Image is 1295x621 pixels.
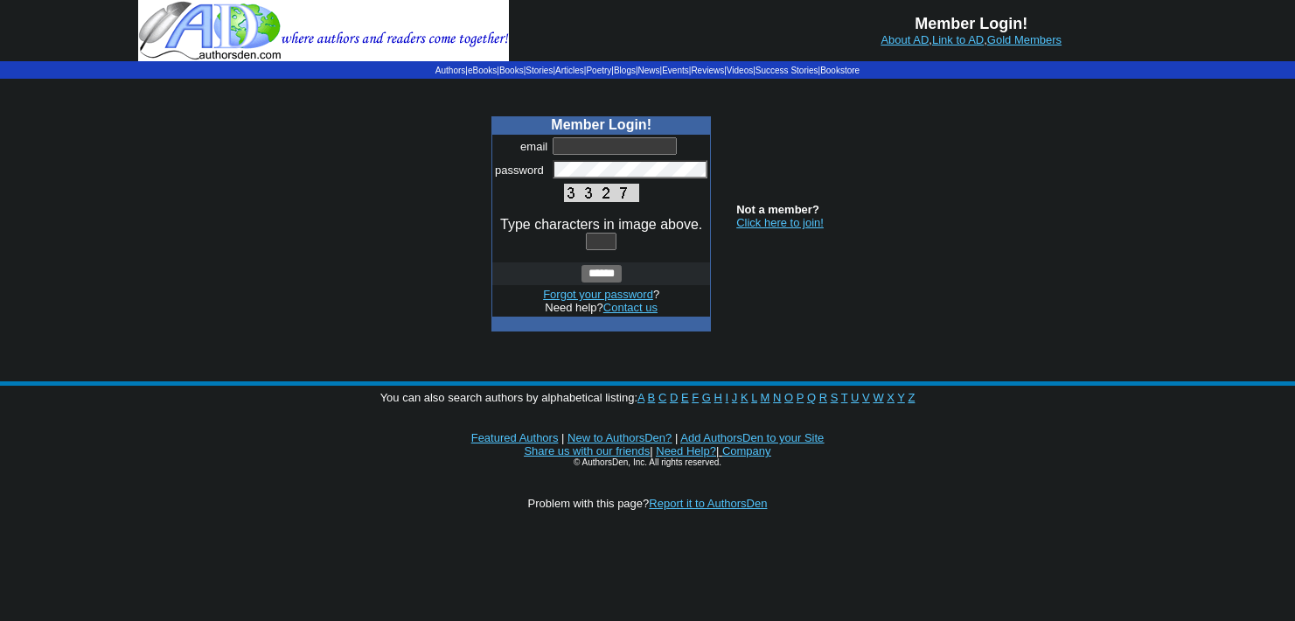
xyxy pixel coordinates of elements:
a: K [741,391,748,404]
a: X [887,391,895,404]
a: Link to AD [932,33,984,46]
b: Not a member? [736,203,819,216]
a: Company [722,444,771,457]
a: Q [807,391,816,404]
a: Success Stories [755,66,818,75]
font: You can also search authors by alphabetical listing: [380,391,916,404]
a: J [732,391,738,404]
font: Type characters in image above. [500,217,702,232]
a: Videos [727,66,753,75]
b: Member Login! [551,117,651,132]
a: Poetry [586,66,611,75]
a: G [702,391,711,404]
a: Y [897,391,904,404]
a: Gold Members [987,33,1062,46]
a: U [851,391,859,404]
a: Articles [555,66,584,75]
a: New to AuthorsDen? [567,431,672,444]
a: News [638,66,660,75]
a: Stories [526,66,553,75]
a: Report it to AuthorsDen [649,497,767,510]
a: Books [499,66,524,75]
a: V [862,391,870,404]
font: © AuthorsDen, Inc. All rights reserved. [574,457,721,467]
a: Add AuthorsDen to your Site [680,431,824,444]
font: | [561,431,564,444]
a: Forgot your password [543,288,653,301]
a: Reviews [691,66,724,75]
font: ? [543,288,659,301]
a: Featured Authors [471,431,559,444]
a: N [773,391,781,404]
img: This Is CAPTCHA Image [564,184,639,202]
a: Bookstore [820,66,860,75]
a: L [751,391,757,404]
a: A [637,391,644,404]
a: Z [908,391,915,404]
a: Authors [435,66,465,75]
a: C [658,391,666,404]
a: O [784,391,793,404]
a: I [726,391,729,404]
a: Blogs [614,66,636,75]
a: Need Help? [656,444,716,457]
a: About AD [881,33,929,46]
a: B [648,391,656,404]
a: T [841,391,848,404]
a: S [831,391,839,404]
font: password [495,164,544,177]
font: | [675,431,678,444]
span: | | | | | | | | | | | | [435,66,860,75]
font: , , [881,33,1062,46]
a: Events [662,66,689,75]
a: E [681,391,689,404]
a: P [797,391,804,404]
font: Problem with this page? [528,497,768,510]
a: R [819,391,827,404]
a: M [761,391,770,404]
a: Share us with our friends [524,444,650,457]
font: | [650,444,652,457]
a: F [692,391,699,404]
a: Click here to join! [736,216,824,229]
font: Need help? [545,301,658,314]
font: | [716,444,771,457]
a: D [670,391,678,404]
font: email [520,140,547,153]
a: H [714,391,722,404]
a: eBooks [468,66,497,75]
a: W [873,391,883,404]
b: Member Login! [915,15,1027,32]
a: Contact us [603,301,658,314]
